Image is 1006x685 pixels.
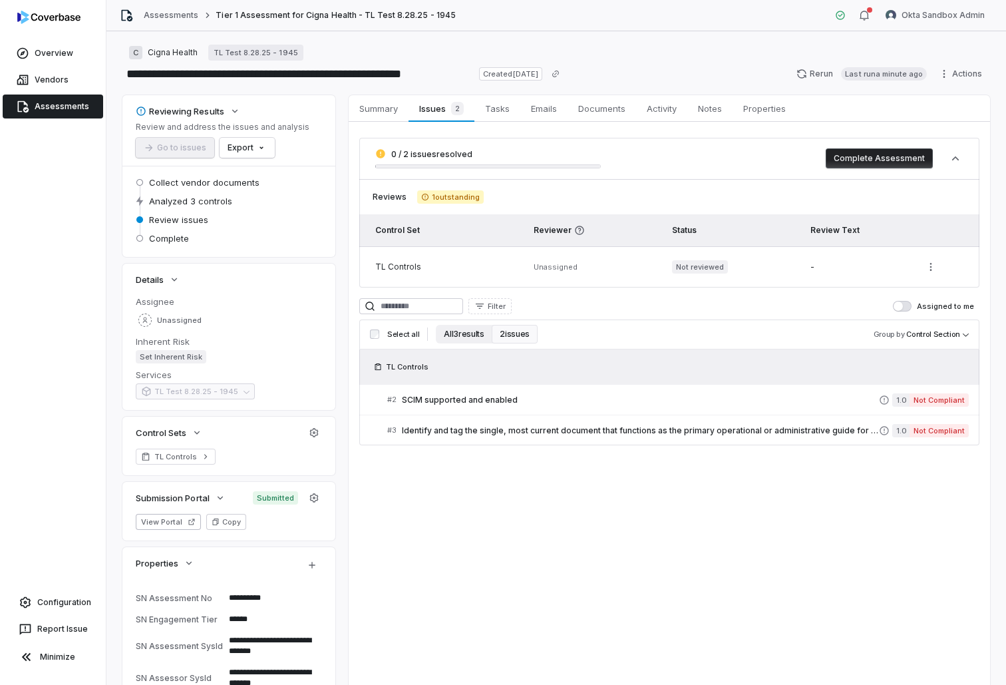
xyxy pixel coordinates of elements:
span: Unassigned [157,316,202,326]
img: logo-D7KZi-bG.svg [17,11,81,24]
button: CCigna Health [125,41,202,65]
span: Identify and tag the single, most current document that functions as the primary operational or a... [402,425,879,436]
span: Created [DATE] [479,67,542,81]
div: SN Assessment No [136,593,224,603]
span: 1.0 [892,393,910,407]
span: Review issues [149,214,208,226]
button: Submission Portal [132,486,230,510]
span: Reviews [373,192,407,202]
span: Summary [354,100,403,117]
button: Complete Assessment [826,148,933,168]
span: Not Compliant [910,424,969,437]
span: Submission Portal [136,492,210,504]
span: Emails [526,100,562,117]
div: Reviewing Results [136,105,224,117]
button: 2 issues [492,325,537,343]
span: Control Set [375,225,420,235]
span: Review Text [810,225,860,235]
span: 2 [451,102,464,115]
div: SN Assessment SysId [136,641,224,651]
button: RerunLast runa minute ago [788,64,935,84]
span: Activity [641,100,682,117]
button: Filter [468,298,512,314]
span: SCIM supported and enabled [402,395,879,405]
span: Documents [573,100,631,117]
span: Analyzed 3 controls [149,195,232,207]
span: Set Inherent Risk [136,350,206,363]
a: Vendors [3,68,103,92]
button: Reviewing Results [132,99,244,123]
label: Assigned to me [893,301,974,312]
a: TL Controls [136,449,216,465]
dt: Services [136,369,322,381]
span: Complete [149,232,189,244]
div: TL Controls [375,262,518,272]
a: TL Test 8.28.25 - 1945 [208,45,303,61]
div: SN Engagement Tier [136,614,224,624]
span: Properties [136,557,178,569]
span: TL Controls [154,451,197,462]
a: Configuration [5,590,100,614]
button: Assigned to me [893,301,912,312]
span: Status [672,225,697,235]
span: TL Controls [386,361,428,372]
span: Group by [874,330,905,339]
input: Select all [370,330,379,339]
a: #3Identify and tag the single, most current document that functions as the primary operational or... [387,415,969,445]
span: Last run a minute ago [841,67,927,81]
span: Filter [488,302,506,312]
span: 1 outstanding [417,190,484,204]
span: Unassigned [534,262,578,272]
span: Details [136,274,164,286]
dt: Inherent Risk [136,336,322,347]
span: Collect vendor documents [149,176,259,188]
span: # 2 [387,395,397,405]
button: Report Issue [5,617,100,641]
span: 0 / 2 issues resolved [391,149,472,159]
div: SN Assessor SysId [136,673,224,683]
p: Review and address the issues and analysis [136,122,309,132]
button: Minimize [5,644,100,670]
button: Details [132,268,184,292]
span: Not Compliant [910,393,969,407]
dt: Assignee [136,296,322,308]
a: Overview [3,41,103,65]
span: Not reviewed [672,260,728,274]
button: Copy [206,514,246,530]
div: - [810,262,905,272]
img: Okta Sandbox Admin avatar [886,10,896,21]
span: 1.0 [892,424,910,437]
a: Assessments [144,10,198,21]
button: Copy link [544,62,568,86]
span: Tier 1 Assessment for Cigna Health - TL Test 8.28.25 - 1945 [216,10,455,21]
button: Control Sets [132,421,206,445]
span: Control Sets [136,427,186,439]
span: Cigna Health [148,47,198,58]
span: Tasks [480,100,515,117]
span: Select all [387,330,419,340]
a: Assessments [3,95,103,118]
button: Properties [132,551,198,575]
span: Notes [693,100,727,117]
span: # 3 [387,425,397,435]
span: Submitted [253,491,298,505]
button: View Portal [136,514,201,530]
button: All 3 results [436,325,492,343]
span: Issues [414,99,468,118]
button: Export [220,138,275,158]
span: Okta Sandbox Admin [902,10,985,21]
a: #2SCIM supported and enabled1.0Not Compliant [387,385,969,415]
span: Reviewer [534,225,656,236]
button: Okta Sandbox Admin avatarOkta Sandbox Admin [878,5,993,25]
button: Actions [935,64,990,84]
span: Properties [738,100,791,117]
